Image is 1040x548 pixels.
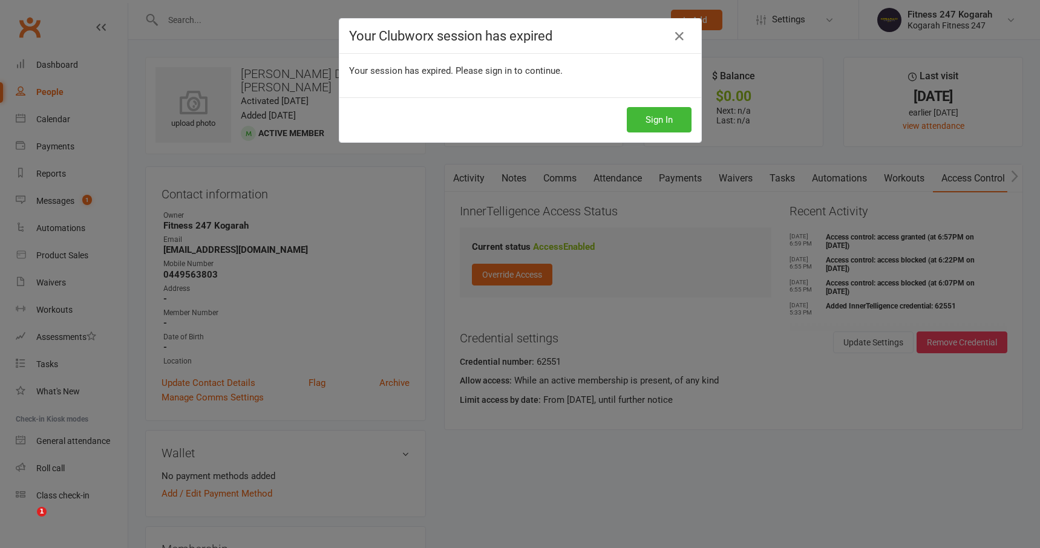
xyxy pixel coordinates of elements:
[627,107,692,132] button: Sign In
[37,507,47,517] span: 1
[349,28,692,44] h4: Your Clubworx session has expired
[12,507,41,536] iframe: Intercom live chat
[670,27,689,46] a: Close
[349,65,563,76] span: Your session has expired. Please sign in to continue.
